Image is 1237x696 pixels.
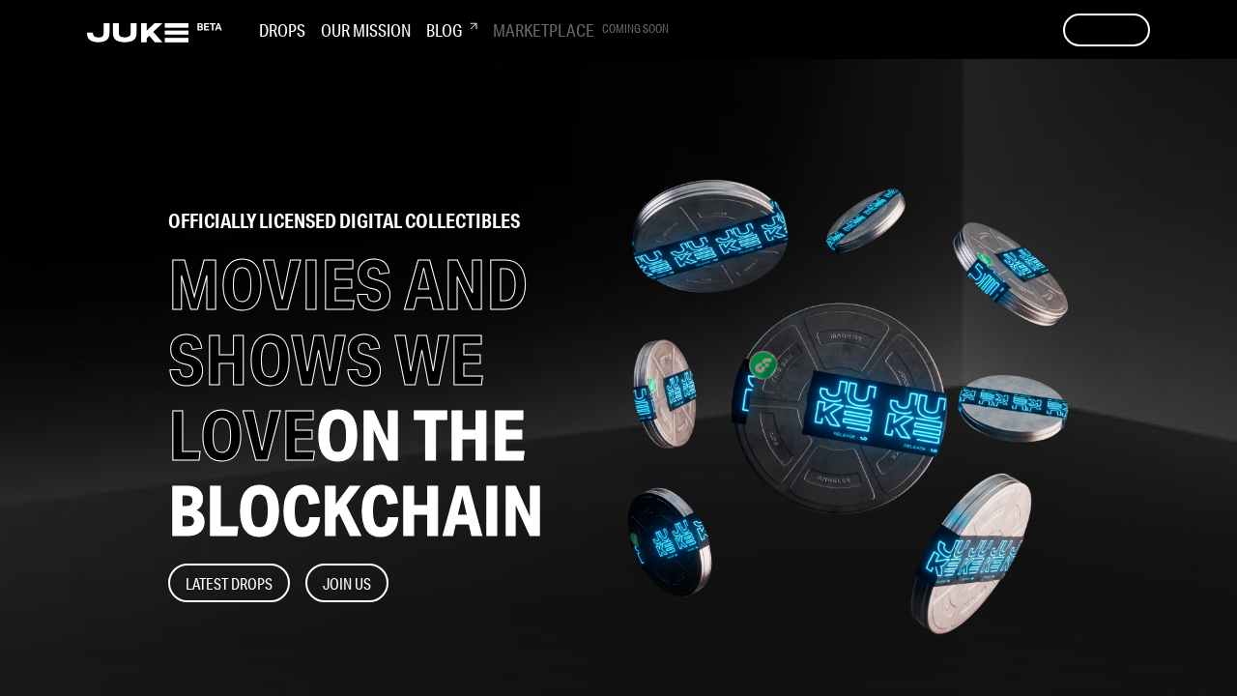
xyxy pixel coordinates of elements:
h3: Drops [259,19,305,41]
h1: MOVIES AND SHOWS WE LOVE [168,246,590,548]
button: Latest Drops [168,564,290,602]
h2: officially licensed digital collectibles [168,212,590,231]
h3: Our Mission [321,19,411,41]
span: ON THE BLOCKCHAIN [168,392,544,552]
button: Join Us [305,564,388,602]
h3: Blog [426,19,477,41]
